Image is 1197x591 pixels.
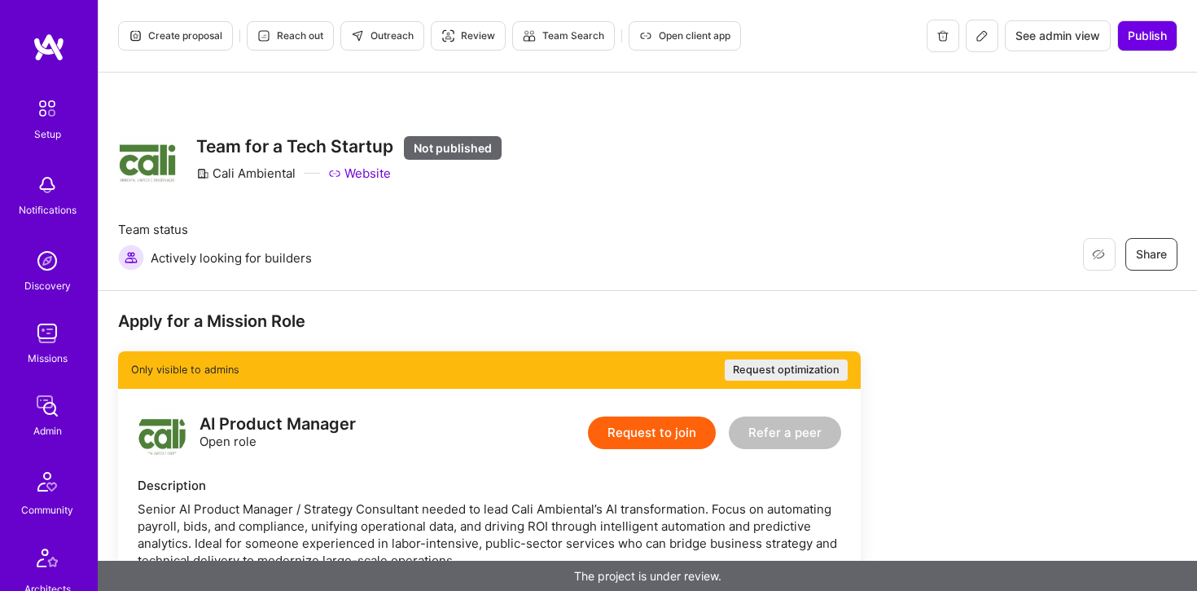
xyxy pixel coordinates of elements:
img: logo [33,33,65,62]
button: Share [1125,238,1177,271]
div: AI Product Manager [199,416,356,433]
button: Reach out [247,21,334,51]
button: Open client app [629,21,741,51]
button: Create proposal [118,21,233,51]
span: Actively looking for builders [151,249,312,267]
img: discovery [31,245,64,277]
span: See admin view [1015,28,1100,44]
button: Review [431,21,506,51]
div: Cali Ambiental [196,165,296,182]
div: Only visible to admins [118,351,861,389]
div: The project is under review. [98,561,1197,591]
button: Team Search [512,21,615,51]
img: setup [30,91,64,126]
button: See admin view [1005,20,1111,51]
div: Setup [34,126,61,143]
i: icon Proposal [129,29,142,42]
img: Actively looking for builders [118,245,144,271]
div: Admin [33,422,62,439]
div: Missions [28,350,68,367]
img: Company Logo [118,134,177,183]
span: Publish [1128,28,1167,44]
img: Community [28,462,67,501]
span: Review [441,29,495,43]
span: Create proposal [129,29,222,43]
span: Team status [118,221,312,238]
button: Request optimization [725,359,848,381]
div: Discovery [24,277,71,294]
img: teamwork [31,317,64,350]
i: icon Targeter [441,29,454,42]
span: Team Search [523,29,604,43]
div: Description [138,477,841,494]
div: Open role [199,416,356,450]
span: Open client app [639,29,730,43]
h3: Team for a Tech Startup [196,136,502,158]
button: Request to join [588,417,716,449]
button: Publish [1117,20,1177,51]
div: Community [21,501,73,518]
img: Architects [28,541,67,580]
div: Senior AI Product Manager / Strategy Consultant needed to lead Cali Ambiental’s AI transformation... [138,501,841,569]
a: Website [328,165,391,182]
div: Apply for a Mission Role [118,311,861,332]
button: Outreach [340,21,424,51]
span: Reach out [257,29,323,43]
img: bell [31,169,64,201]
button: Refer a peer [729,417,841,449]
div: Not published [404,136,502,160]
span: Outreach [351,29,414,43]
i: icon EyeClosed [1092,248,1105,261]
div: Notifications [19,201,77,218]
i: icon CompanyGray [196,167,209,180]
img: logo [138,408,186,457]
img: admin teamwork [31,390,64,422]
span: Share [1136,246,1167,262]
